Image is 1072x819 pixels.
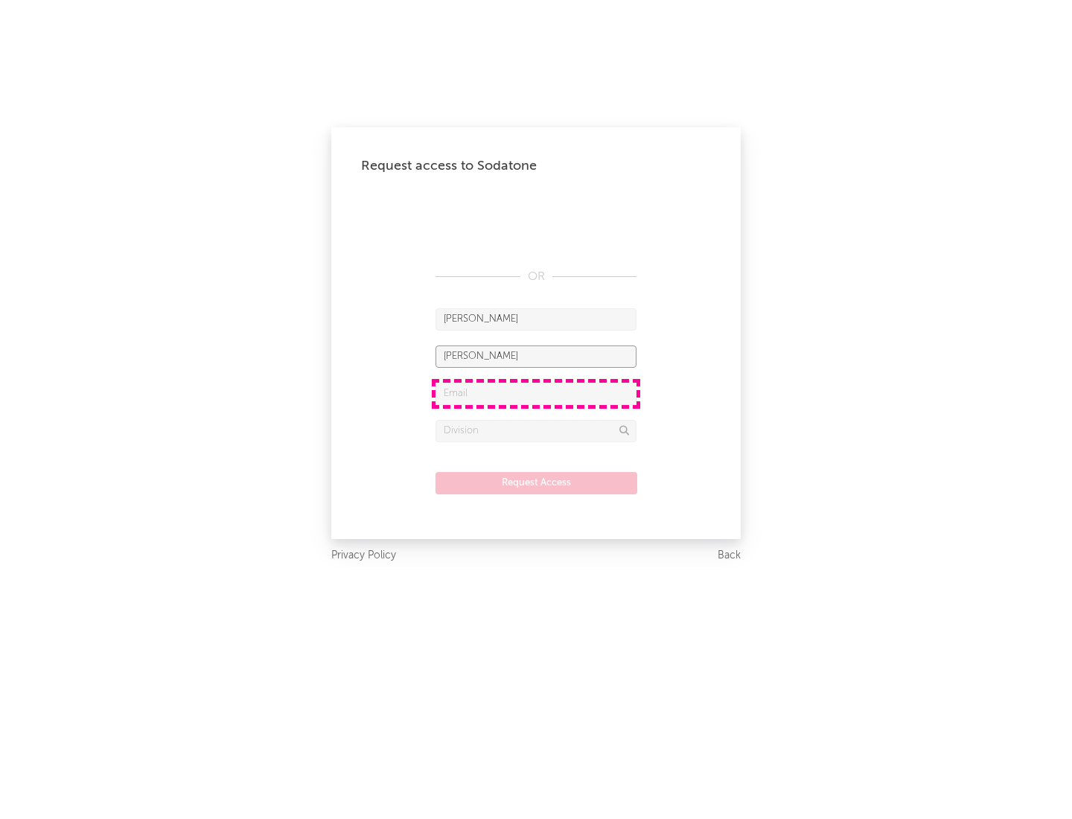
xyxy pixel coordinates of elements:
[435,472,637,494] button: Request Access
[718,546,741,565] a: Back
[331,546,396,565] a: Privacy Policy
[435,383,636,405] input: Email
[361,157,711,175] div: Request access to Sodatone
[435,268,636,286] div: OR
[435,420,636,442] input: Division
[435,345,636,368] input: Last Name
[435,308,636,331] input: First Name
